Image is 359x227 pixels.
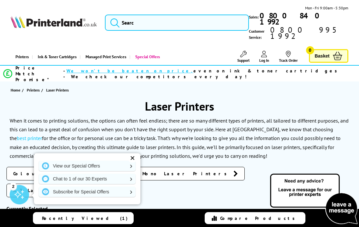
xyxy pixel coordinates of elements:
[259,58,269,63] span: Log In
[11,16,97,28] img: Printerland Logo
[13,170,115,177] span: Colour Laser Printers
[259,51,269,63] a: Log In
[269,27,348,39] span: 0800 995 1992
[249,27,348,40] span: Customer Service:
[6,99,353,114] h1: Laser Printers
[11,49,32,65] a: Printers
[260,11,324,27] b: 0800 840 1992
[305,5,348,11] span: Mon - Fri 9:00am - 5:30pm
[249,14,259,20] span: Sales:
[309,49,348,63] a: Basket 0
[32,49,80,65] a: Ink & Toner Cartridges
[136,167,245,180] a: Mono Laser Printers
[269,173,359,226] img: Open Live Chat window
[3,68,342,79] li: modal_Promise
[10,117,349,159] p: When it comes to printing solutions, the options can often feel endless; there are so many differ...
[259,13,348,25] a: 0800 840 1992
[279,51,298,63] a: Track Order
[39,187,136,197] a: Subscribe for Special Offers
[17,135,42,141] a: best printer
[220,215,298,221] span: Compare Products
[39,174,136,184] a: Chat to 1 of our 30 Experts
[315,52,330,60] span: Basket
[46,88,69,92] span: Laser Printers
[10,183,17,190] div: 2
[205,212,305,224] a: Compare Products
[129,49,163,65] a: Special Offers
[38,49,77,65] span: Ink & Toner Cartridges
[6,167,129,180] a: Colour Laser Printers
[306,46,314,54] span: 0
[80,49,129,65] a: Managed Print Services
[237,58,250,63] span: Support
[15,65,63,82] span: Price Match Promise*
[11,16,97,29] a: Printerland Logo
[237,51,250,63] a: Support
[27,87,40,93] span: Printers
[6,184,108,197] a: A3 Laser Printers
[128,154,137,163] div: ✕
[33,212,134,224] a: Recently Viewed (1)
[142,170,230,177] span: Mono Laser Printers
[11,87,22,93] a: Home
[63,68,342,80] div: - even on ink & toner cartridges - We check our competitors every day!
[39,161,136,171] a: View our Special Offers
[67,68,193,74] span: We won’t be beaten on price,
[105,15,249,31] input: Searc
[42,215,128,221] span: Recently Viewed (1)
[27,87,41,93] a: Printers
[6,205,100,212] div: Currently Selected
